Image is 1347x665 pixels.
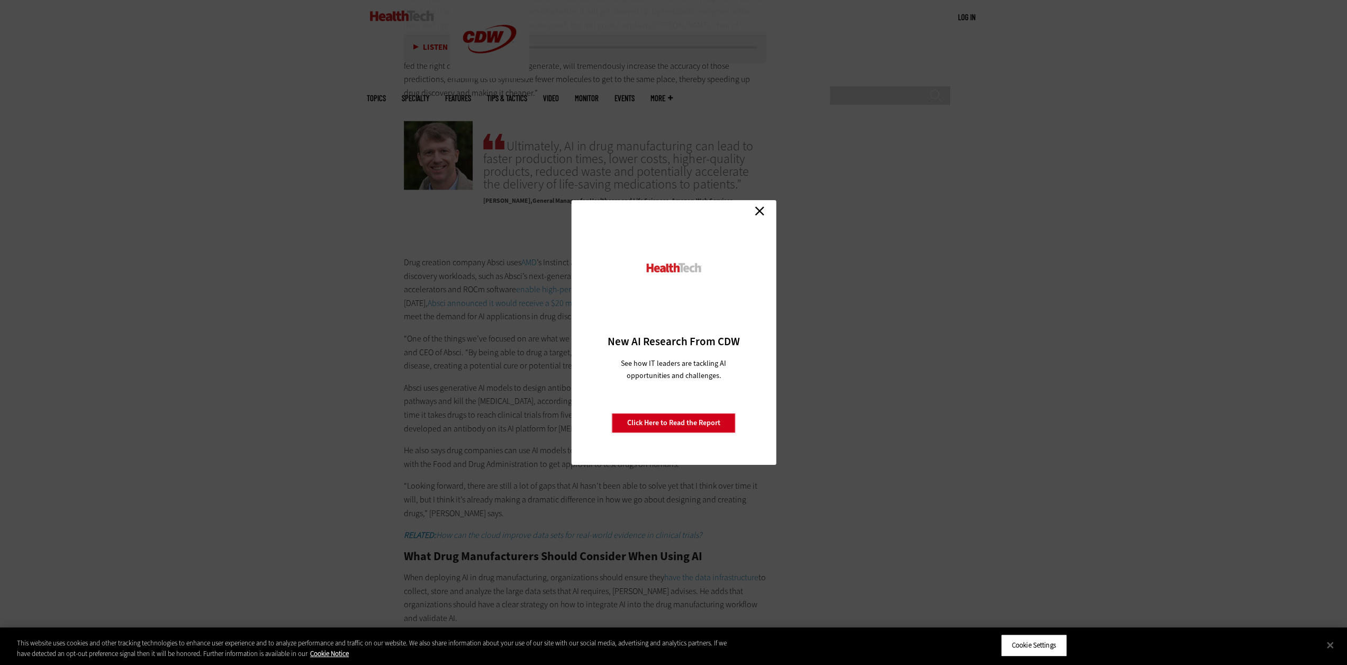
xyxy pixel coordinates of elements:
div: This website uses cookies and other tracking technologies to enhance user experience and to analy... [17,638,741,659]
h3: New AI Research From CDW [590,334,757,349]
img: HealthTech_0.png [645,262,702,273]
button: Cookie Settings [1001,634,1067,657]
a: Close [752,203,767,219]
button: Close [1318,633,1342,657]
p: See how IT leaders are tackling AI opportunities and challenges. [608,357,739,382]
a: More information about your privacy [310,649,349,658]
a: Click Here to Read the Report [612,413,736,433]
